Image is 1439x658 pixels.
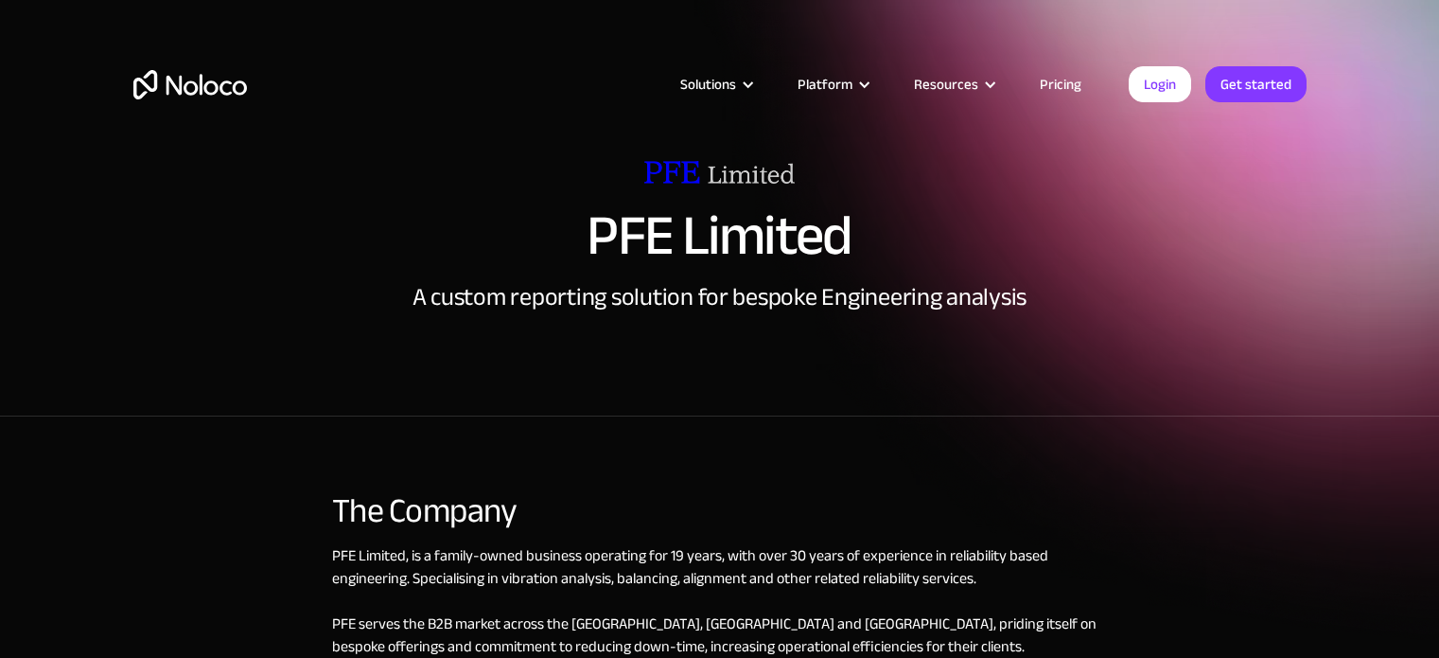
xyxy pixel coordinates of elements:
h1: PFE Limited [587,207,852,264]
a: PFE Limited [332,542,406,570]
div: Solutions [680,72,736,97]
div: Solutions [657,72,774,97]
div: A custom reporting solution for bespoke Engineering analysis [412,283,1027,311]
div: The Company [332,492,1108,530]
div: Platform [798,72,852,97]
a: Login [1129,66,1191,102]
a: home [133,70,247,99]
a: Pricing [1016,72,1105,97]
div: Resources [914,72,978,97]
div: Platform [774,72,890,97]
a: Get started [1205,66,1307,102]
div: Resources [890,72,1016,97]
